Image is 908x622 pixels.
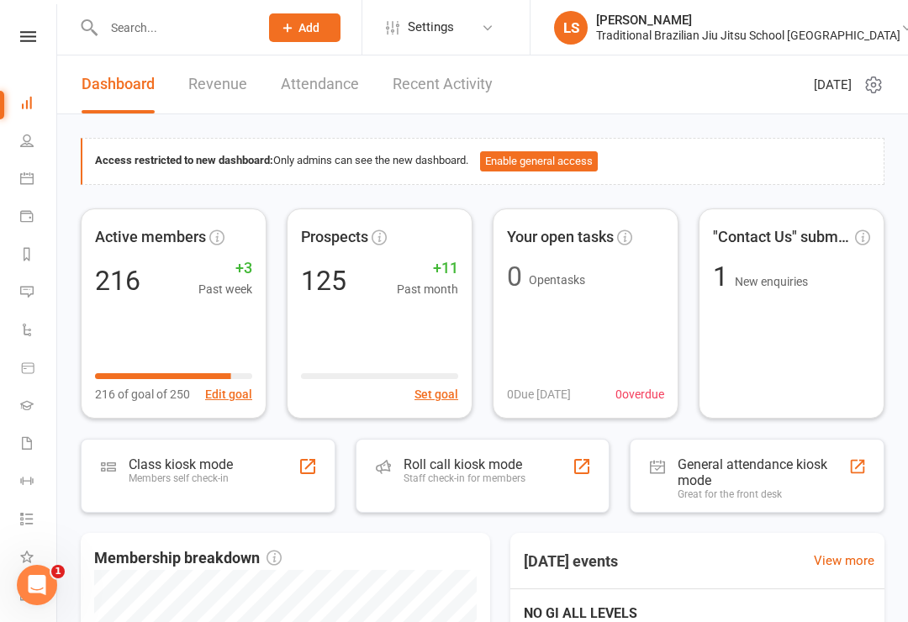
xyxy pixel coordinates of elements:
[507,385,571,403] span: 0 Due [DATE]
[393,55,493,113] a: Recent Activity
[129,472,233,484] div: Members self check-in
[20,351,58,388] a: Product Sales
[554,11,588,45] div: LS
[17,565,57,605] iframe: Intercom live chat
[408,8,454,46] span: Settings
[51,565,65,578] span: 1
[20,237,58,275] a: Reports
[129,456,233,472] div: Class kiosk mode
[20,124,58,161] a: People
[20,86,58,124] a: Dashboard
[678,488,848,500] div: Great for the front desk
[507,225,614,250] span: Your open tasks
[713,225,852,250] span: "Contact Us" submissions
[397,256,458,281] span: +11
[510,546,631,577] h3: [DATE] events
[95,151,871,171] div: Only admins can see the new dashboard.
[529,273,585,287] span: Open tasks
[269,13,340,42] button: Add
[480,151,598,171] button: Enable general access
[301,225,368,250] span: Prospects
[397,280,458,298] span: Past month
[814,551,874,571] a: View more
[95,385,190,403] span: 216 of goal of 250
[20,540,58,577] a: What's New
[82,55,155,113] a: Dashboard
[596,13,900,28] div: [PERSON_NAME]
[20,161,58,199] a: Calendar
[298,21,319,34] span: Add
[615,385,664,403] span: 0 overdue
[404,456,525,472] div: Roll call kiosk mode
[414,385,458,403] button: Set goal
[507,263,522,290] div: 0
[188,55,247,113] a: Revenue
[205,385,252,403] button: Edit goal
[94,546,282,571] span: Membership breakdown
[95,225,206,250] span: Active members
[814,75,852,95] span: [DATE]
[198,280,252,298] span: Past week
[596,28,900,43] div: Traditional Brazilian Jiu Jitsu School [GEOGRAPHIC_DATA]
[95,154,273,166] strong: Access restricted to new dashboard:
[95,267,140,294] div: 216
[98,16,247,40] input: Search...
[713,261,735,293] span: 1
[678,456,848,488] div: General attendance kiosk mode
[301,267,346,294] div: 125
[281,55,359,113] a: Attendance
[20,199,58,237] a: Payments
[735,275,808,288] span: New enquiries
[198,256,252,281] span: +3
[404,472,525,484] div: Staff check-in for members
